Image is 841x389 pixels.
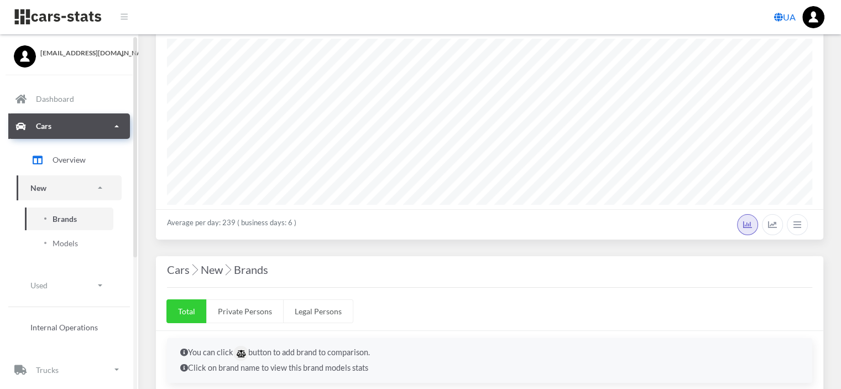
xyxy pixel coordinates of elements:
a: Brands [25,208,113,230]
p: Cars [36,119,51,133]
span: Brands [53,213,77,225]
a: Legal Persons [283,299,353,323]
img: ... [802,6,824,28]
span: Overview [53,154,86,165]
p: New [30,181,46,195]
a: New [17,175,122,200]
a: [EMAIL_ADDRESS][DOMAIN_NAME] [14,45,124,58]
p: Dashboard [36,92,74,106]
a: Models [25,232,113,255]
div: You can click button to add brand to comparison. Click on brand name to view this brand models stats [167,338,812,383]
a: Internal Operations [17,316,122,339]
p: Trucks [36,363,59,377]
a: Cars [8,113,130,139]
a: Overview [17,146,122,174]
h4: Cars New Brands [167,261,812,278]
span: [EMAIL_ADDRESS][DOMAIN_NAME] [40,48,124,58]
span: Internal Operations [30,321,98,333]
a: Trucks [8,357,130,382]
a: Used [17,273,122,298]
div: Average per day: 239 ( business days: 6 ) [156,209,823,240]
img: navbar brand [14,8,102,25]
a: UA [770,6,800,28]
a: Dashboard [8,86,130,112]
a: Private Persons [206,299,284,323]
p: Used [30,278,48,292]
span: Models [53,237,78,249]
a: Total [166,299,207,323]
